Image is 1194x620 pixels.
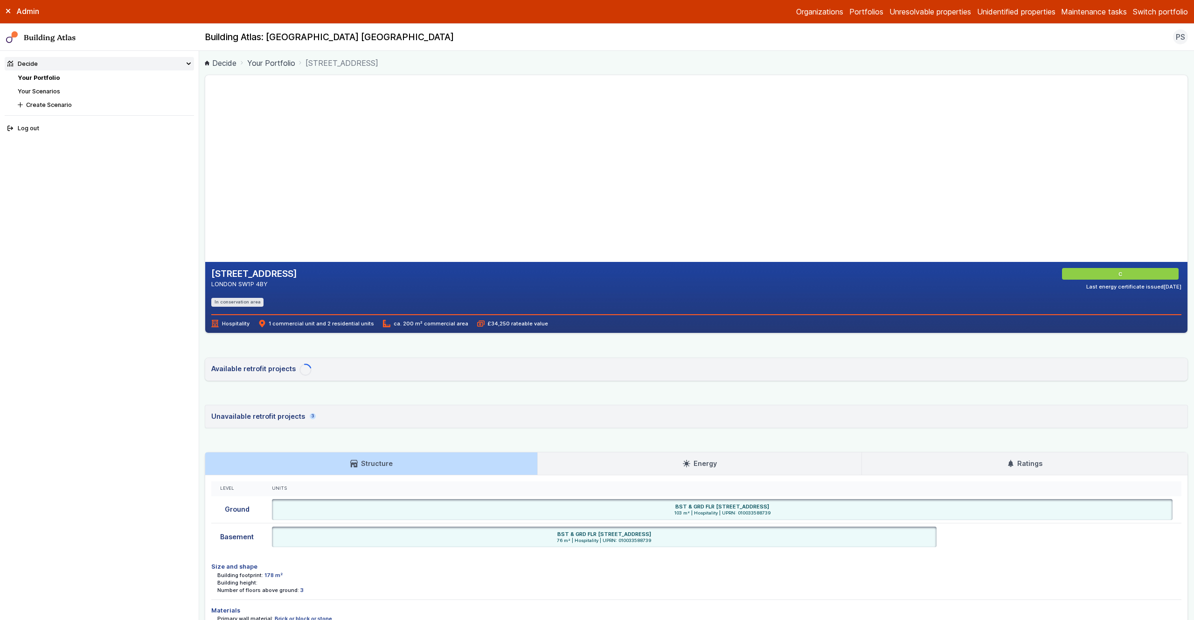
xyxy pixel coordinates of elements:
span: 3 [310,413,316,419]
h3: Structure [350,458,392,469]
h6: BST & GRD FLR [STREET_ADDRESS] [557,530,651,538]
dd: 3 [300,586,304,594]
span: Hospitality [211,320,249,327]
dt: Building footprint: [217,571,263,579]
span: £34,250 rateable value [477,320,548,327]
button: Create Scenario [15,98,194,112]
dd: 178 m² [264,571,283,579]
a: Structure [205,452,537,475]
div: Basement [211,523,263,550]
span: ca. 200 m² commercial area [383,320,468,327]
time: [DATE] [1164,283,1181,290]
address: LONDON SW1P 4BY [211,280,297,289]
dt: Number of floors above ground: [217,586,299,594]
dt: Building height: [217,579,257,586]
a: Energy [538,452,861,475]
h6: BST & GRD FLR [STREET_ADDRESS] [675,503,769,510]
h2: Building Atlas: [GEOGRAPHIC_DATA] [GEOGRAPHIC_DATA] [205,31,454,43]
div: Decide [7,59,38,68]
h3: Ratings [1007,458,1042,469]
button: Switch portfolio [1133,6,1188,17]
span: 103 m² | Hospitality | UPRN: 010033588739 [275,510,1170,516]
a: Your Scenarios [18,88,60,95]
h3: Energy [683,458,716,469]
a: Maintenance tasks [1061,6,1127,17]
button: Log out [5,122,194,135]
a: Unidentified properties [977,6,1055,17]
a: Organizations [796,6,843,17]
img: main-0bbd2752.svg [6,31,18,43]
div: Unavailable retrofit projects [211,411,316,422]
a: Unresolvable properties [889,6,971,17]
h3: Available retrofit projects [211,364,296,374]
a: Your Portfolio [247,57,295,69]
a: Available retrofit projects [205,358,1188,381]
summary: Decide [5,57,194,70]
span: C [1120,270,1124,278]
a: Decide [205,57,236,69]
button: PS [1173,29,1188,44]
span: 1 commercial unit and 2 residential units [258,320,374,327]
span: 76 m² | Hospitality | UPRN: 010033588739 [275,538,933,544]
div: Ground [211,496,263,523]
a: Ratings [862,452,1187,475]
a: Unavailable retrofit projects3 [205,405,1188,428]
div: Level [220,486,254,492]
span: [STREET_ADDRESS] [305,57,378,69]
span: PS [1176,31,1185,42]
h4: Materials [211,606,1181,615]
h2: [STREET_ADDRESS] [211,268,297,280]
a: Portfolios [849,6,883,17]
h4: Size and shape [211,562,1181,571]
div: Units [272,486,1173,492]
div: Last energy certificate issued [1086,283,1181,290]
a: Your Portfolio [18,74,60,81]
li: In conservation area [211,298,264,307]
